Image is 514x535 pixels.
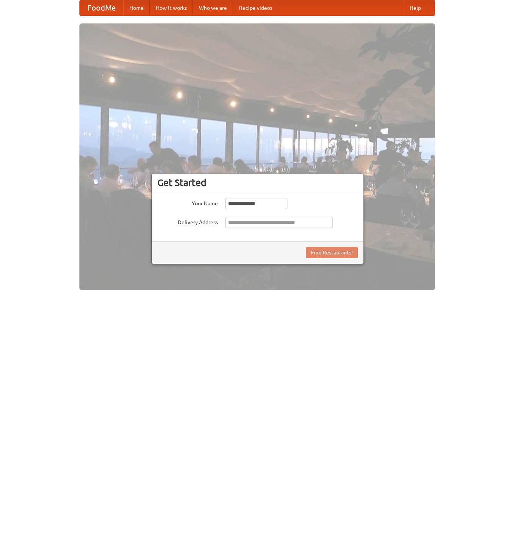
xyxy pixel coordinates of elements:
[157,177,358,188] h3: Get Started
[80,0,123,16] a: FoodMe
[306,247,358,258] button: Find Restaurants!
[157,217,218,226] label: Delivery Address
[157,198,218,207] label: Your Name
[193,0,233,16] a: Who we are
[404,0,427,16] a: Help
[150,0,193,16] a: How it works
[233,0,278,16] a: Recipe videos
[123,0,150,16] a: Home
